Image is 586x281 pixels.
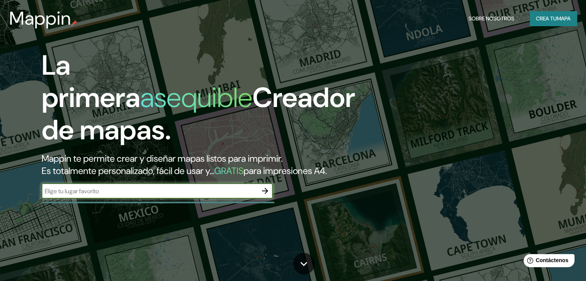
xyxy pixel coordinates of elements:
button: Crea tumapa [530,11,577,26]
button: Sobre nosotros [465,11,517,26]
font: Crea tu [536,15,557,22]
font: mapa [557,15,571,22]
font: Es totalmente personalizado, fácil de usar y... [42,165,214,177]
iframe: Lanzador de widgets de ayuda [517,251,578,273]
img: pin de mapeo [71,20,77,26]
font: Mappin [9,6,71,30]
font: asequible [140,80,252,115]
input: Elige tu lugar favorito [42,187,257,196]
font: Sobre nosotros [468,15,514,22]
font: Creador de mapas. [42,80,355,148]
font: para impresiones A4. [243,165,327,177]
font: La primera [42,47,140,115]
font: Mappin te permite crear y diseñar mapas listos para imprimir. [42,152,282,164]
font: GRATIS [214,165,243,177]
